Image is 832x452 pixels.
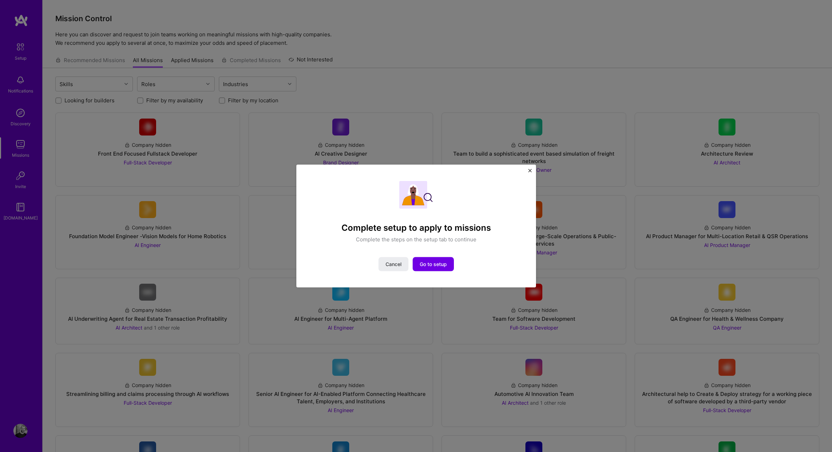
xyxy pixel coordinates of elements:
[420,261,447,268] span: Go to setup
[341,223,491,233] h4: Complete setup to apply to missions
[386,261,401,268] span: Cancel
[399,181,433,209] img: Complete setup illustration
[528,169,532,176] button: Close
[356,236,476,243] p: Complete the steps on the setup tab to continue
[378,257,408,271] button: Cancel
[413,257,454,271] button: Go to setup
